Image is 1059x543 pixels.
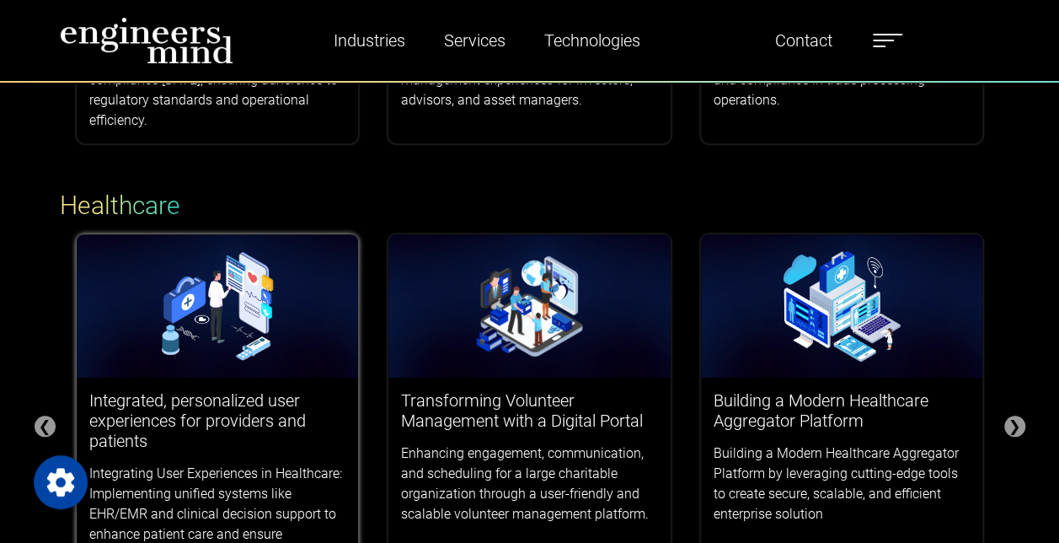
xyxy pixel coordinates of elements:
p: Building a Modern Healthcare Aggregator Platform by leveraging cutting-edge tools to create secur... [714,444,971,524]
a: Transforming Volunteer Management with a Digital PortalEnhancing engagement, communication, and s... [388,234,671,536]
h3: Transforming Volunteer Management with a Digital Portal [401,390,658,431]
h3: Building a Modern Healthcare Aggregator Platform [714,390,971,431]
a: Building a Modern Healthcare Aggregator PlatformBuilding a Modern Healthcare Aggregator Platform ... [701,234,983,536]
img: logos [77,234,359,377]
div: ❯ [1004,416,1025,437]
div: ❮ [35,416,56,437]
a: Contact [768,21,839,60]
img: logos [701,234,983,377]
img: logos [388,234,671,377]
p: Enhancing engagement, communication, and scheduling for a large charitable organization through a... [401,444,658,524]
a: Technologies [538,21,647,60]
a: Services [437,21,512,60]
span: Healthcare [60,191,180,220]
img: logo [60,17,233,64]
h3: Integrated, personalized user experiences for providers and patients [89,390,346,451]
a: Industries [327,21,412,60]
